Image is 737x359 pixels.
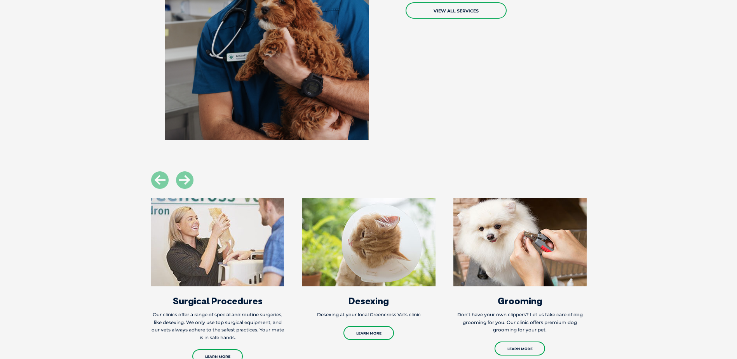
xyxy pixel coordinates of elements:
a: Learn More [495,342,545,356]
h3: Desexing [302,296,436,305]
h3: Surgical Procedures [151,296,284,305]
p: Our clinics offer a range of special and routine surgeries, like desexing. We only use top surgic... [151,311,284,342]
h3: Grooming [453,296,587,305]
a: Learn More [343,326,394,340]
a: VIEW ALL SERVICES [406,2,507,19]
p: Desexing at your local Greencross Vets clinic [302,311,436,319]
p: Don’t have your own clippers? Let us take care of dog grooming for you. Our clinic offers premium... [453,311,587,334]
